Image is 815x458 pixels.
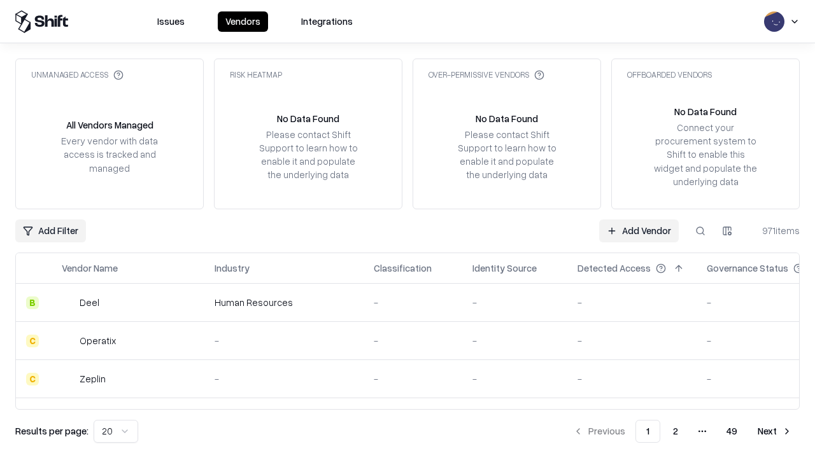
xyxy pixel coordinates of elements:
[374,296,452,309] div: -
[62,373,74,385] img: Zeplin
[653,121,758,188] div: Connect your procurement system to Shift to enable this widget and populate the underlying data
[31,69,124,80] div: Unmanaged Access
[578,372,686,385] div: -
[635,420,660,443] button: 1
[707,261,788,275] div: Governance Status
[255,128,361,182] div: Please contact Shift Support to learn how to enable it and populate the underlying data
[472,334,557,347] div: -
[62,335,74,347] img: Operatix
[472,296,557,309] div: -
[62,296,74,309] img: Deel
[578,261,651,275] div: Detected Access
[472,261,537,275] div: Identity Source
[277,112,339,125] div: No Data Found
[62,261,118,275] div: Vendor Name
[80,296,99,309] div: Deel
[627,69,712,80] div: Offboarded Vendors
[26,335,39,347] div: C
[294,11,360,32] button: Integrations
[66,118,153,132] div: All Vendors Managed
[429,69,544,80] div: Over-Permissive Vendors
[26,296,39,309] div: B
[374,261,432,275] div: Classification
[472,372,557,385] div: -
[218,11,268,32] button: Vendors
[15,219,86,242] button: Add Filter
[150,11,192,32] button: Issues
[476,112,538,125] div: No Data Found
[599,219,679,242] a: Add Vendor
[674,105,737,118] div: No Data Found
[750,420,800,443] button: Next
[215,372,353,385] div: -
[578,334,686,347] div: -
[716,420,748,443] button: 49
[215,296,353,309] div: Human Resources
[230,69,282,80] div: Risk Heatmap
[565,420,800,443] nav: pagination
[578,296,686,309] div: -
[374,334,452,347] div: -
[374,372,452,385] div: -
[215,334,353,347] div: -
[57,134,162,174] div: Every vendor with data access is tracked and managed
[80,372,106,385] div: Zeplin
[80,334,116,347] div: Operatix
[749,224,800,237] div: 971 items
[454,128,560,182] div: Please contact Shift Support to learn how to enable it and populate the underlying data
[215,261,250,275] div: Industry
[26,373,39,385] div: C
[663,420,688,443] button: 2
[15,424,89,438] p: Results per page:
